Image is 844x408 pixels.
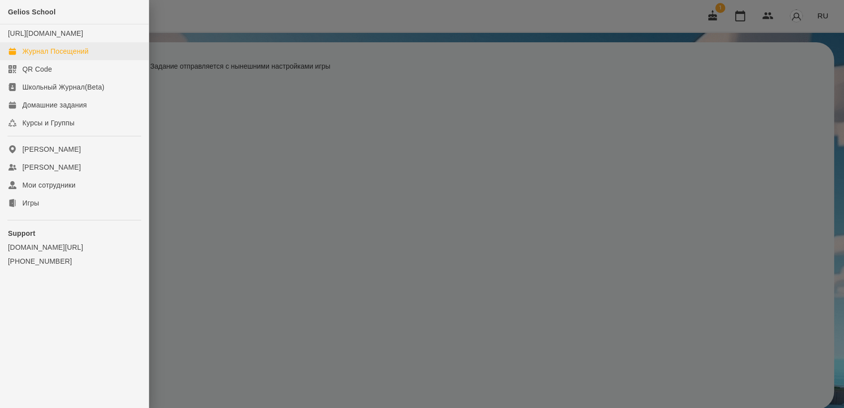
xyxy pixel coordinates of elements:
a: [URL][DOMAIN_NAME] [8,29,83,37]
div: [PERSON_NAME] [22,144,81,154]
div: QR Code [22,64,52,74]
div: Игры [22,198,39,208]
span: Gelios School [8,8,56,16]
a: [PHONE_NUMBER] [8,256,141,266]
div: Мои сотрудники [22,180,76,190]
div: Журнал Посещений [22,46,88,56]
div: Школьный Журнал(Beta) [22,82,104,92]
div: [PERSON_NAME] [22,162,81,172]
p: Support [8,228,141,238]
div: Домашние задания [22,100,87,110]
a: [DOMAIN_NAME][URL] [8,242,141,252]
div: Курсы и Группы [22,118,75,128]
